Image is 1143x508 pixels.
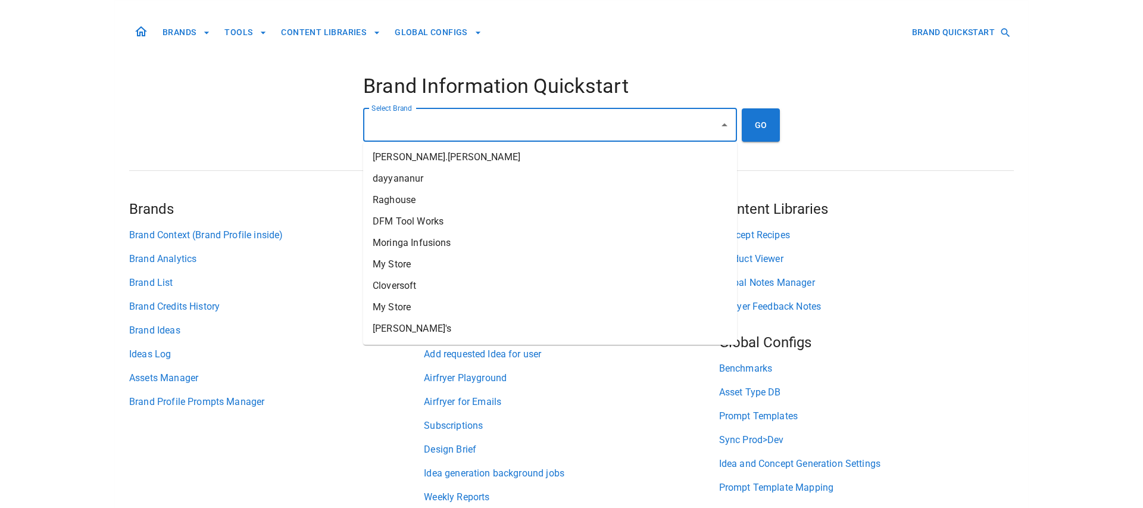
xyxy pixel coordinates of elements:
a: Brand Profile Prompts Manager [129,395,424,409]
li: [PERSON_NAME]'s [363,318,737,339]
h4: Brand Information Quickstart [363,74,780,99]
a: Subscriptions [424,419,719,433]
label: Select Brand [371,103,412,113]
a: Sync Prod>Dev [719,433,1014,447]
a: Add requested Idea for user [424,347,719,361]
li: BOOM AND MELLOW [363,339,737,361]
button: CONTENT LIBRARIES [276,21,385,43]
li: dayyananur [363,168,737,189]
a: Brand List [129,276,424,290]
li: Cloversoft [363,275,737,297]
li: Raghouse [363,189,737,211]
li: DFM Tool Works [363,211,737,232]
a: Brand Analytics [129,252,424,266]
button: TOOLS [220,21,271,43]
a: Benchmarks [719,361,1014,376]
h5: Global Configs [719,333,1014,352]
a: Brand Credits History [129,300,424,314]
a: Global Notes Manager [719,276,1014,290]
a: Weekly Reports [424,490,719,504]
a: Ideas Log [129,347,424,361]
a: Prompt Template Mapping [719,481,1014,495]
button: GLOBAL CONFIGS [390,21,486,43]
a: Airfryer Playground [424,371,719,385]
a: Design Brief [424,442,719,457]
button: BRANDS [158,21,215,43]
h5: Content Libraries [719,200,1014,219]
button: BRAND QUICKSTART [907,21,1014,43]
li: Moringa Infusions [363,232,737,254]
li: My Store [363,254,737,275]
button: GO [742,108,780,142]
a: Concept Recipes [719,228,1014,242]
h5: Brands [129,200,424,219]
a: Airfryer for Emails [424,395,719,409]
a: Airfryer Feedback Notes [719,300,1014,314]
a: Idea generation background jobs [424,466,719,481]
li: My Store [363,297,737,318]
a: Asset Type DB [719,385,1014,400]
a: Brand Context (Brand Profile inside) [129,228,424,242]
a: Brand Ideas [129,323,424,338]
li: [PERSON_NAME].[PERSON_NAME] [363,147,737,168]
a: Product Viewer [719,252,1014,266]
a: Prompt Templates [719,409,1014,423]
a: Assets Manager [129,371,424,385]
button: Close [716,117,733,133]
a: Idea and Concept Generation Settings [719,457,1014,471]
